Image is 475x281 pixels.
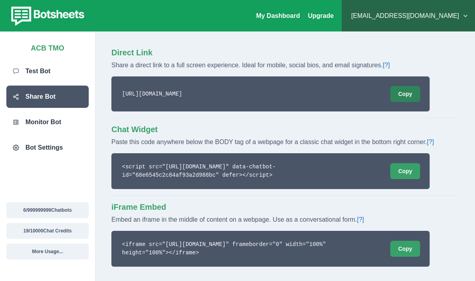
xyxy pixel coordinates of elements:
[357,216,364,223] a: [?]
[111,134,459,147] p: Paste this code anywhere below the BODY tag of a webpage for a classic chat widget in the bottom ...
[111,48,459,57] h2: Direct Link
[308,12,334,19] a: Upgrade
[390,86,420,102] button: Copy
[256,12,300,19] a: My Dashboard
[6,223,89,239] button: 19/10000Chat Credits
[111,125,459,134] h2: Chat Widget
[6,244,89,260] button: More Usage...
[390,241,420,257] button: Copy
[121,240,360,257] code: <iframe src="[URL][DOMAIN_NAME]" frameborder="0" width="100%" height="100%"></iframe>
[111,202,459,212] h2: iFrame Embed
[6,5,87,27] img: botsheets-logo.png
[31,40,64,54] p: ACB TMO
[6,202,89,218] button: 6/999999999Chatbots
[25,66,51,76] p: Test Bot
[25,92,56,101] p: Share Bot
[121,163,360,180] code: <script src="[URL][DOMAIN_NAME]" data-chatbot-id="68e6545c2c84af93a2d988bc" defer></script>
[121,90,183,98] code: [URL][DOMAIN_NAME]
[111,57,459,70] p: Share a direct link to a full screen experience. Ideal for mobile, social bios, and email signatu...
[25,143,63,152] p: Bot Settings
[390,163,420,179] button: Copy
[427,139,434,145] a: [?]
[111,212,459,224] p: Embed an iframe in the middle of content on a webpage. Use as a conversational form.
[25,117,61,127] p: Monitor Bot
[348,8,469,24] button: [EMAIL_ADDRESS][DOMAIN_NAME]
[383,62,390,68] a: [?]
